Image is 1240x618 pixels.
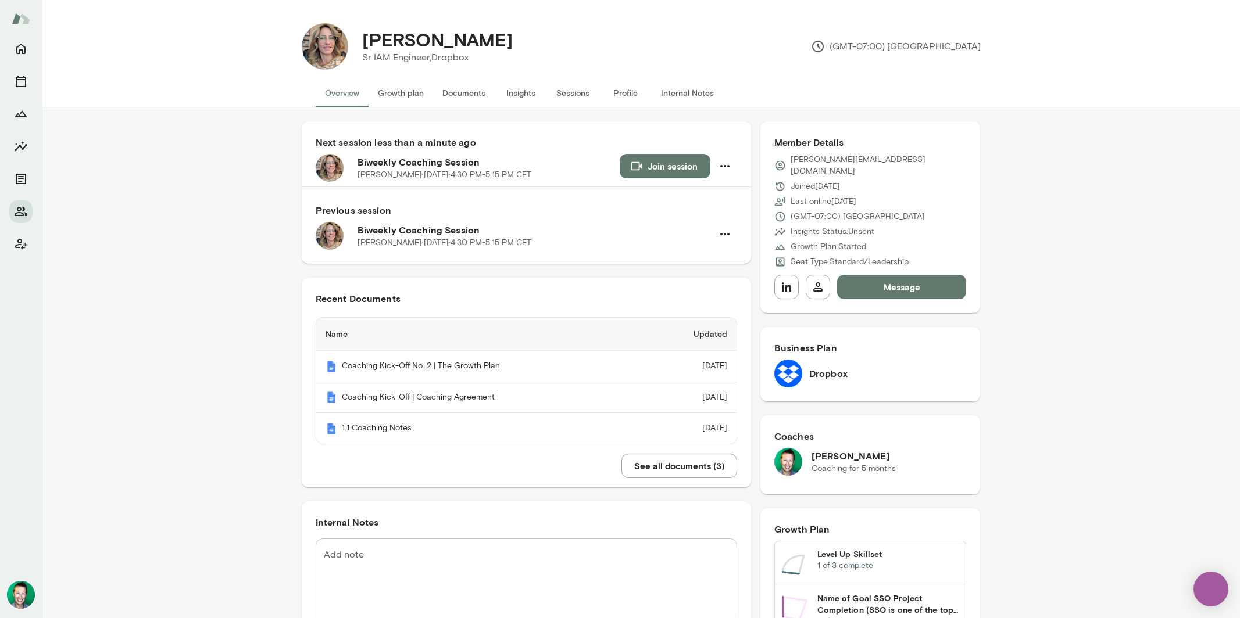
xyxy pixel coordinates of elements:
[647,351,737,382] td: [DATE]
[791,196,856,207] p: Last online [DATE]
[812,449,896,463] h6: [PERSON_NAME]
[316,135,737,149] h6: Next session less than a minute ago
[7,581,35,609] img: Brian Lawrence
[620,154,710,178] button: Join session
[817,548,959,560] h6: Level Up Skillset
[316,413,647,444] th: 1:1 Coaching Notes
[817,560,959,572] p: 1 of 3 complete
[774,522,967,536] h6: Growth Plan
[326,391,337,403] img: Mento
[647,382,737,414] td: [DATE]
[817,592,959,616] h6: Name of Goal SSO Project Completion (SSO is one of the top five pillars)
[326,423,337,434] img: Mento
[316,318,647,351] th: Name
[791,241,866,253] p: Growth Plan: Started
[12,8,30,30] img: Mento
[9,200,33,223] button: Members
[791,256,909,268] p: Seat Type: Standard/Leadership
[9,37,33,60] button: Home
[809,367,848,380] h6: Dropbox
[9,167,33,191] button: Documents
[358,223,713,237] h6: Biweekly Coaching Session
[433,79,495,107] button: Documents
[316,515,737,529] h6: Internal Notes
[495,79,547,107] button: Insights
[791,211,925,222] p: (GMT-07:00) [GEOGRAPHIC_DATA]
[837,275,967,299] button: Message
[9,70,33,93] button: Sessions
[547,79,599,107] button: Sessions
[774,448,802,476] img: Brian Lawrence
[316,79,369,107] button: Overview
[791,181,840,192] p: Joined [DATE]
[326,361,337,372] img: Mento
[9,102,33,125] button: Growth Plan
[621,454,737,478] button: See all documents (3)
[358,169,531,181] p: [PERSON_NAME] · [DATE] · 4:30 PM-5:15 PM CET
[652,79,723,107] button: Internal Notes
[647,413,737,444] td: [DATE]
[9,135,33,158] button: Insights
[358,155,620,169] h6: Biweekly Coaching Session
[774,429,967,443] h6: Coaches
[791,226,874,238] p: Insights Status: Unsent
[774,135,967,149] h6: Member Details
[369,79,433,107] button: Growth plan
[358,237,531,249] p: [PERSON_NAME] · [DATE] · 4:30 PM-5:15 PM CET
[316,351,647,382] th: Coaching Kick-Off No. 2 | The Growth Plan
[647,318,737,351] th: Updated
[362,51,513,64] p: Sr IAM Engineer, Dropbox
[9,232,33,256] button: Client app
[302,23,348,70] img: Barb Adams
[316,292,737,306] h6: Recent Documents
[811,39,981,53] p: (GMT-07:00) [GEOGRAPHIC_DATA]
[316,203,737,217] h6: Previous session
[316,382,647,414] th: Coaching Kick-Off | Coaching Agreement
[599,79,652,107] button: Profile
[774,341,967,355] h6: Business Plan
[362,28,513,51] h4: [PERSON_NAME]
[791,154,967,177] p: [PERSON_NAME][EMAIL_ADDRESS][DOMAIN_NAME]
[812,463,896,475] p: Coaching for 5 months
